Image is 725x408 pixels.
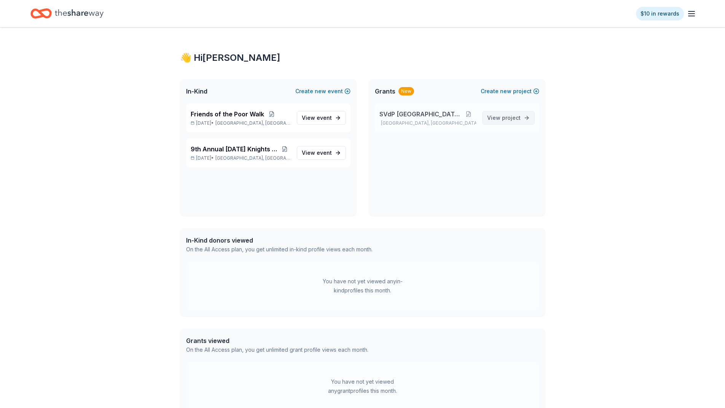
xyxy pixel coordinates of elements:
[191,110,264,119] span: Friends of the Poor Walk
[191,144,279,154] span: 9th Annual [DATE] Knights Hungerbowl
[375,87,395,96] span: Grants
[302,148,332,157] span: View
[186,87,207,96] span: In-Kind
[636,7,684,21] a: $10 in rewards
[295,87,351,96] button: Createnewevent
[315,87,326,96] span: new
[186,336,368,345] div: Grants viewed
[302,113,332,122] span: View
[191,155,291,161] p: [DATE] •
[215,155,290,161] span: [GEOGRAPHIC_DATA], [GEOGRAPHIC_DATA]
[315,277,410,295] div: You have not yet viewed any in-kind profiles this month.
[215,120,290,126] span: [GEOGRAPHIC_DATA], [GEOGRAPHIC_DATA]
[481,87,539,96] button: Createnewproject
[186,245,373,254] div: On the All Access plan, you get unlimited in-kind profile views each month.
[186,236,373,245] div: In-Kind donors viewed
[482,111,535,125] a: View project
[379,120,476,126] p: [GEOGRAPHIC_DATA], [GEOGRAPHIC_DATA]
[191,120,291,126] p: [DATE] •
[30,5,104,22] a: Home
[317,149,332,156] span: event
[398,87,414,95] div: New
[315,377,410,395] div: You have not yet viewed any grant profiles this month.
[487,113,521,122] span: View
[379,110,461,119] span: SVdP [GEOGRAPHIC_DATA]
[317,114,332,121] span: event
[502,114,521,121] span: project
[186,345,368,354] div: On the All Access plan, you get unlimited grant profile views each month.
[297,146,346,160] a: View event
[180,52,545,64] div: 👋 Hi [PERSON_NAME]
[500,87,511,96] span: new
[297,111,346,125] a: View event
